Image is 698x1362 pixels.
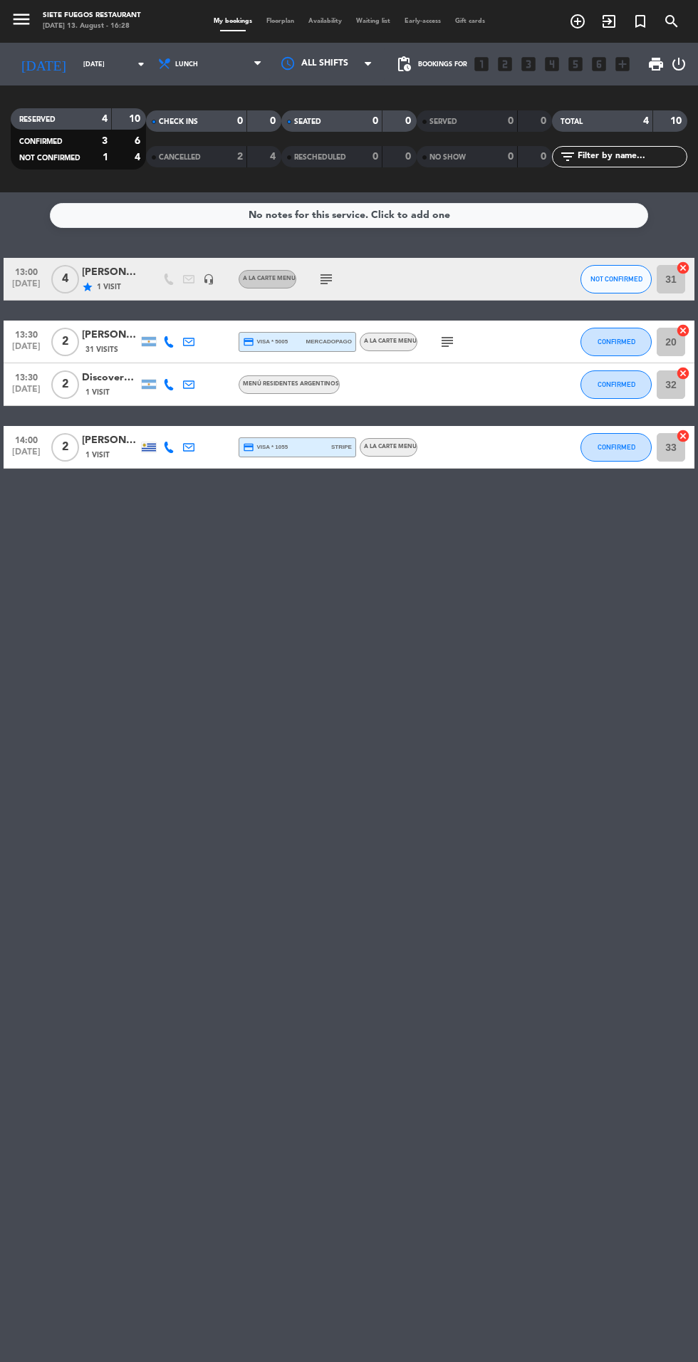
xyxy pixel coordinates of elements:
[566,55,585,73] i: looks_5
[559,148,576,165] i: filter_list
[259,18,301,24] span: Floorplan
[85,387,110,398] span: 1 Visit
[508,152,514,162] strong: 0
[663,13,680,30] i: search
[85,344,118,355] span: 31 Visits
[9,263,44,279] span: 13:00
[294,118,321,125] span: SEATED
[590,55,608,73] i: looks_6
[670,116,684,126] strong: 10
[418,61,467,68] span: Bookings for
[472,55,491,73] i: looks_one
[439,333,456,350] i: subject
[448,18,492,24] span: Gift cards
[243,442,288,453] span: visa * 1055
[643,116,649,126] strong: 4
[9,326,44,342] span: 13:30
[670,43,687,85] div: LOG OUT
[647,56,665,73] span: print
[600,13,618,30] i: exit_to_app
[301,18,349,24] span: Availability
[373,116,378,126] strong: 0
[82,370,139,386] div: Discovery Wine [PERSON_NAME]
[102,114,108,124] strong: 4
[676,323,690,338] i: cancel
[349,18,397,24] span: Waiting list
[676,429,690,443] i: cancel
[82,264,139,281] div: [PERSON_NAME]
[397,18,448,24] span: Early-access
[632,13,649,30] i: turned_in_not
[9,368,44,385] span: 13:30
[676,366,690,380] i: cancel
[51,433,79,462] span: 2
[175,61,198,68] span: Lunch
[11,50,76,78] i: [DATE]
[429,118,457,125] span: SERVED
[203,274,214,285] i: headset_mic
[598,443,635,451] span: CONFIRMED
[159,118,198,125] span: CHECK INS
[243,336,254,348] i: credit_card
[613,55,632,73] i: add_box
[9,431,44,447] span: 14:00
[51,370,79,399] span: 2
[9,342,44,358] span: [DATE]
[82,327,139,343] div: [PERSON_NAME] [PERSON_NAME]
[243,442,254,453] i: credit_card
[82,281,93,293] i: star
[496,55,514,73] i: looks_two
[580,265,652,293] button: NOT CONFIRMED
[395,56,412,73] span: pending_actions
[243,336,288,348] span: visa * 5005
[207,18,259,24] span: My bookings
[102,136,108,146] strong: 3
[373,152,378,162] strong: 0
[676,261,690,275] i: cancel
[569,13,586,30] i: add_circle_outline
[19,155,80,162] span: NOT CONFIRMED
[580,328,652,356] button: CONFIRMED
[249,207,450,224] div: No notes for this service. Click to add one
[9,447,44,464] span: [DATE]
[508,116,514,126] strong: 0
[590,275,642,283] span: NOT CONFIRMED
[580,433,652,462] button: CONFIRMED
[129,114,143,124] strong: 10
[670,56,687,73] i: power_settings_new
[405,116,414,126] strong: 0
[11,9,32,33] button: menu
[580,370,652,399] button: CONFIRMED
[561,118,583,125] span: TOTAL
[270,116,278,126] strong: 0
[51,265,79,293] span: 4
[237,152,243,162] strong: 2
[19,116,56,123] span: RESERVED
[318,271,335,288] i: subject
[85,449,110,461] span: 1 Visit
[576,149,687,165] input: Filter by name...
[237,116,243,126] strong: 0
[97,281,121,293] span: 1 Visit
[598,338,635,345] span: CONFIRMED
[243,381,339,387] span: Menú Residentes Argentinos
[19,138,63,145] span: CONFIRMED
[159,154,201,161] span: CANCELLED
[543,55,561,73] i: looks_4
[135,136,143,146] strong: 6
[364,444,417,449] span: A la carte Menu
[9,279,44,296] span: [DATE]
[541,116,549,126] strong: 0
[294,154,346,161] span: RESCHEDULED
[132,56,150,73] i: arrow_drop_down
[405,152,414,162] strong: 0
[364,338,417,344] span: A la carte Menu
[103,152,108,162] strong: 1
[270,152,278,162] strong: 4
[43,11,141,21] div: Siete Fuegos Restaurant
[243,276,296,281] span: A la carte Menu
[51,328,79,356] span: 2
[9,385,44,401] span: [DATE]
[598,380,635,388] span: CONFIRMED
[306,337,352,346] span: mercadopago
